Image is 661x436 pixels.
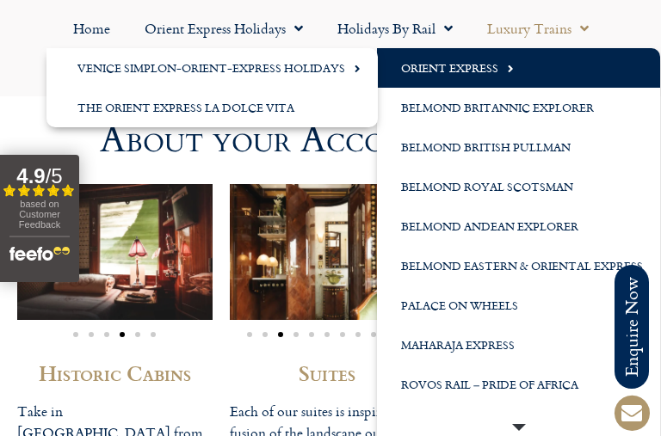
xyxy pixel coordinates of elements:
[371,332,376,337] span: Go to slide 9
[377,325,660,365] a: Maharaja Express
[309,332,314,337] span: Go to slide 5
[230,363,425,384] h2: Suites
[263,332,268,337] span: Go to slide 2
[377,88,660,127] a: Belmond Britannic Explorer
[470,9,606,48] a: Luxury Trains
[46,48,378,88] a: Venice Simplon-Orient-Express Holidays
[9,9,652,88] nav: Menu
[100,122,562,158] h2: About your Accommodation
[293,332,299,337] span: Go to slide 4
[17,184,213,320] img: vso-acc-cabin-suite06
[230,184,425,346] div: Image Carousel
[56,9,127,48] a: Home
[230,184,425,320] div: 3 / 11
[340,332,345,337] span: Go to slide 7
[377,167,660,206] a: Belmond Royal Scotsman
[135,332,140,337] span: Go to slide 5
[17,363,213,384] h2: Historic Cabins
[230,184,425,320] img: vso-acc-cabin-suite-campagne07
[247,332,252,337] span: Go to slide 1
[377,206,660,246] a: Belmond Andean Explorer
[377,286,660,325] a: Palace on Wheels
[377,246,660,286] a: Belmond Eastern & Oriental Express
[377,365,660,404] a: Rovos Rail – Pride of Africa
[73,332,78,337] span: Go to slide 1
[324,332,330,337] span: Go to slide 6
[355,332,361,337] span: Go to slide 8
[104,332,109,337] span: Go to slide 3
[377,127,660,167] a: Belmond British Pullman
[120,332,125,337] span: Go to slide 4
[89,332,94,337] span: Go to slide 2
[46,88,378,127] a: The Orient Express La Dolce Vita
[377,48,660,88] a: Orient Express
[17,184,213,346] div: Image Carousel
[127,9,320,48] a: Orient Express Holidays
[17,184,213,320] div: 4 / 6
[151,332,156,337] span: Go to slide 6
[278,332,283,337] span: Go to slide 3
[46,48,378,127] ul: Orient Express
[320,9,470,48] a: Holidays by Rail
